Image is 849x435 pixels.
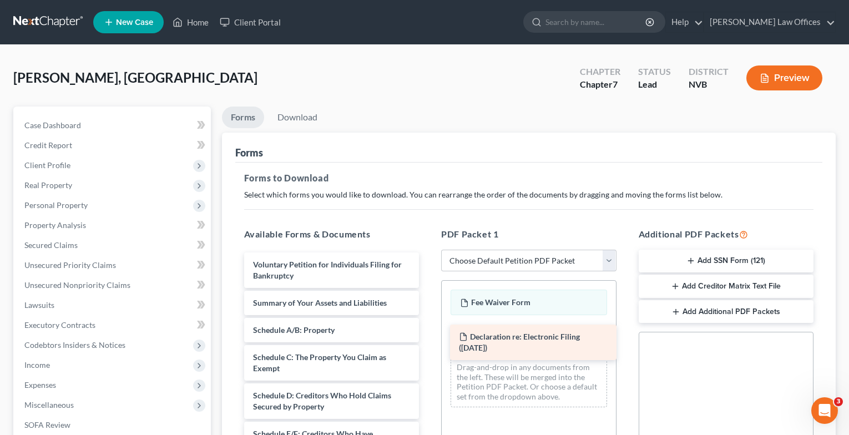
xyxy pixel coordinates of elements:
span: Unsecured Priority Claims [24,260,116,270]
a: Unsecured Nonpriority Claims [16,275,211,295]
span: Schedule C: The Property You Claim as Exempt [253,352,386,373]
button: Add Creditor Matrix Text File [639,275,814,298]
a: Download [269,107,326,128]
span: Executory Contracts [24,320,95,330]
span: 7 [613,79,618,89]
a: Unsecured Priority Claims [16,255,211,275]
div: Chapter [580,78,620,91]
span: Voluntary Petition for Individuals Filing for Bankruptcy [253,260,402,280]
span: Income [24,360,50,370]
span: Property Analysis [24,220,86,230]
a: Help [666,12,703,32]
span: New Case [116,18,153,27]
span: Personal Property [24,200,88,210]
span: Real Property [24,180,72,190]
a: Credit Report [16,135,211,155]
span: Summary of Your Assets and Liabilities [253,298,387,307]
span: Declaration re: Electronic Filing ([DATE]) [459,332,580,352]
h5: Forms to Download [244,171,814,185]
span: Fee Waiver Form [471,297,530,307]
span: Unsecured Nonpriority Claims [24,280,130,290]
a: [PERSON_NAME] Law Offices [704,12,835,32]
button: Add Additional PDF Packets [639,300,814,323]
a: Secured Claims [16,235,211,255]
div: District [689,65,729,78]
span: [PERSON_NAME], [GEOGRAPHIC_DATA] [13,69,257,85]
button: Preview [746,65,822,90]
a: Property Analysis [16,215,211,235]
span: Expenses [24,380,56,390]
span: Miscellaneous [24,400,74,409]
span: Lawsuits [24,300,54,310]
iframe: Intercom live chat [811,397,838,424]
a: Forms [222,107,264,128]
div: Chapter [580,65,620,78]
span: Secured Claims [24,240,78,250]
h5: PDF Packet 1 [441,227,616,241]
div: Status [638,65,671,78]
a: Home [167,12,214,32]
div: Forms [235,146,263,159]
button: Add SSN Form (121) [639,250,814,273]
a: Client Portal [214,12,286,32]
a: SOFA Review [16,415,211,435]
span: Case Dashboard [24,120,81,130]
span: Client Profile [24,160,70,170]
h5: Available Forms & Documents [244,227,420,241]
h5: Additional PDF Packets [639,227,814,241]
span: Schedule D: Creditors Who Hold Claims Secured by Property [253,391,391,411]
span: Credit Report [24,140,72,150]
div: Drag-and-drop in any documents from the left. These will be merged into the Petition PDF Packet. ... [451,356,607,407]
span: Codebtors Insiders & Notices [24,340,125,350]
span: 3 [834,397,843,406]
span: Schedule A/B: Property [253,325,335,335]
div: NVB [689,78,729,91]
a: Executory Contracts [16,315,211,335]
span: SOFA Review [24,420,70,429]
a: Lawsuits [16,295,211,315]
a: Case Dashboard [16,115,211,135]
div: Lead [638,78,671,91]
input: Search by name... [545,12,647,32]
p: Select which forms you would like to download. You can rearrange the order of the documents by dr... [244,189,814,200]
